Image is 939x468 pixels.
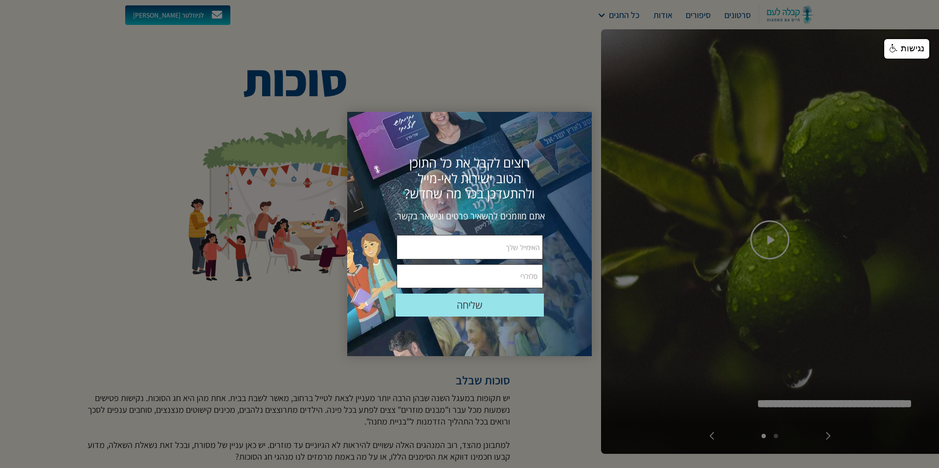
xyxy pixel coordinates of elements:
span: נגישות [901,43,924,53]
div: שלח [396,294,544,317]
a: נגישות [884,39,929,59]
span: אתם מוזמנים להשאיר פרטים ונישאר בקשר. [395,210,545,222]
div: אתם מוזמנים להשאיר פרטים ונישאר בקשר. [391,210,548,222]
span: רוצים לקבל את כל התוכן הטוב ישירות לאי-מייל ולהתעדכן בכל מה שחדש? [404,154,535,202]
input: האימייל שלך [397,235,543,259]
div: רוצים לקבל את כל התוכן הטוב ישירות לאי-מייל ולהתעדכן בכל מה שחדש? [395,155,544,201]
img: נגישות [890,44,898,53]
input: סלולרי [397,264,543,289]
